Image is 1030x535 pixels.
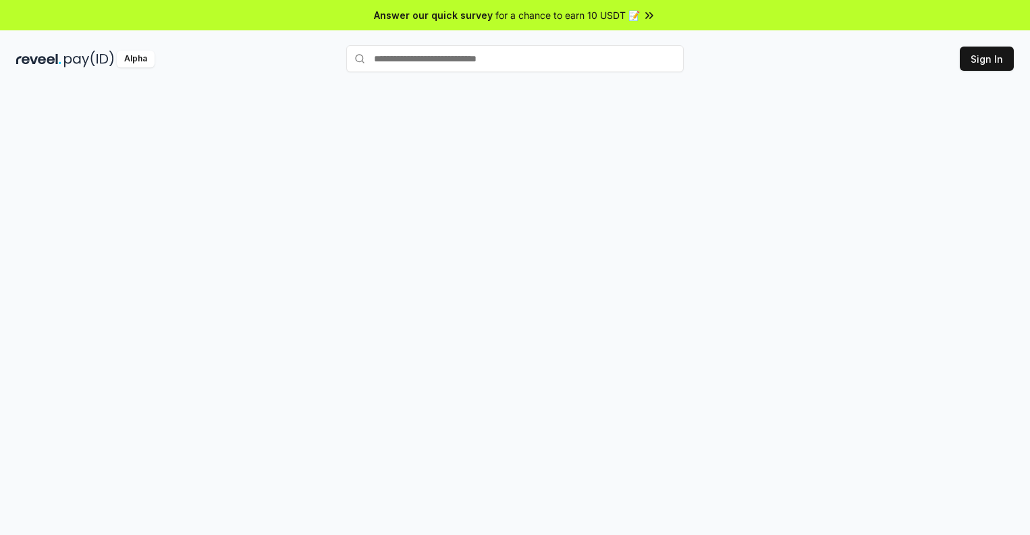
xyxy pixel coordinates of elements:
[495,8,640,22] span: for a chance to earn 10 USDT 📝
[960,47,1014,71] button: Sign In
[117,51,155,67] div: Alpha
[64,51,114,67] img: pay_id
[16,51,61,67] img: reveel_dark
[374,8,493,22] span: Answer our quick survey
